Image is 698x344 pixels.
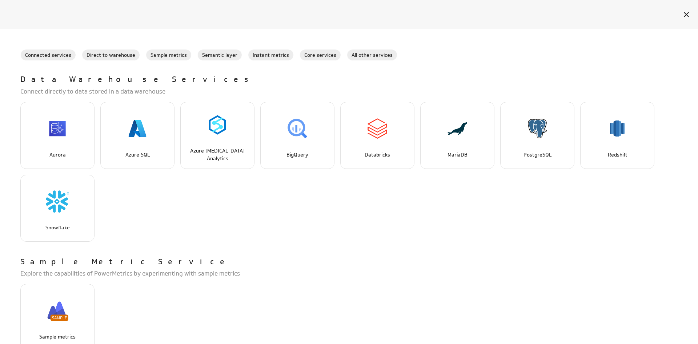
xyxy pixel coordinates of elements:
[198,51,242,59] span: Semantic layer
[588,151,646,159] p: Redshift
[248,49,294,61] div: Instant metrics
[82,51,140,59] span: Direct to warehouse
[428,151,486,159] p: MariaDB
[46,117,69,140] img: Aurora.png
[108,151,167,159] p: Azure SQL
[126,117,149,140] img: Azure.png
[46,299,69,323] img: Klipfolio_Sample.png
[260,102,334,169] div: BigQuery
[606,117,629,140] img: Amazon_Redshift.png
[206,113,229,137] img: azure_synapse.png
[146,51,191,59] span: Sample metrics
[146,49,192,61] div: Sample metrics
[300,51,341,59] span: Core services
[20,74,256,86] p: Data Warehouse Services
[268,151,326,159] p: BigQuery
[28,224,87,232] p: Snowflake
[300,49,341,61] div: Core services
[197,49,242,61] div: Semantic layer
[366,117,389,140] img: Databricks.png
[420,102,494,169] div: MariaDB
[20,256,230,268] p: Sample Metric Service
[347,49,397,61] div: All other services
[340,102,414,169] div: Databricks
[286,117,309,140] img: bigquery.png
[20,87,683,96] p: Connect directly to data stored in a data warehouse
[580,102,654,169] div: Redshift
[500,102,574,169] div: PostgreSQL
[20,175,95,242] div: Snowflake
[508,151,566,159] p: PostgreSQL
[20,102,95,169] div: Aurora
[248,51,293,59] span: Instant metrics
[20,49,76,61] div: Connected services
[526,117,549,140] img: Postgresql.png
[46,190,69,213] img: snowflake.png
[100,102,174,169] div: Azure SQL
[28,151,87,159] p: Aurora
[446,117,469,140] img: MariaDB.png
[180,102,254,169] div: Azure Synapse Analytics
[680,8,693,21] div: Cancel
[20,269,683,278] p: Explore the capabilities of PowerMetrics by experimenting with sample metrics
[21,51,76,59] span: Connected services
[347,51,397,59] span: All other services
[188,147,246,162] p: Azure [MEDICAL_DATA] Analytics
[28,333,87,341] p: Sample metrics
[348,151,406,159] p: Databricks
[82,49,140,61] div: Direct to warehouse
